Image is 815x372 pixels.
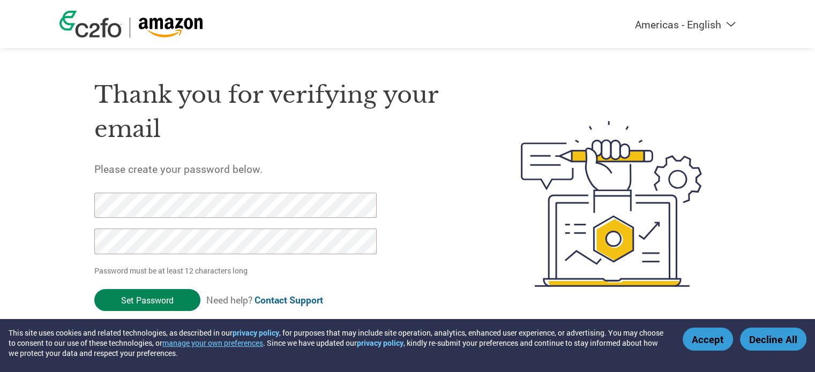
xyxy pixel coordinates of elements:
[94,162,470,176] h5: Please create your password below.
[357,338,403,348] a: privacy policy
[138,18,203,37] img: Amazon
[740,328,806,351] button: Decline All
[502,62,721,346] img: create-password
[255,294,323,306] a: Contact Support
[94,289,200,311] input: Set Password
[162,338,263,348] button: manage your own preferences
[9,328,667,358] div: This site uses cookies and related technologies, as described in our , for purposes that may incl...
[94,265,380,276] p: Password must be at least 12 characters long
[206,294,323,306] span: Need help?
[683,328,733,351] button: Accept
[233,328,279,338] a: privacy policy
[94,78,470,147] h1: Thank you for verifying your email
[59,11,122,37] img: c2fo logo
